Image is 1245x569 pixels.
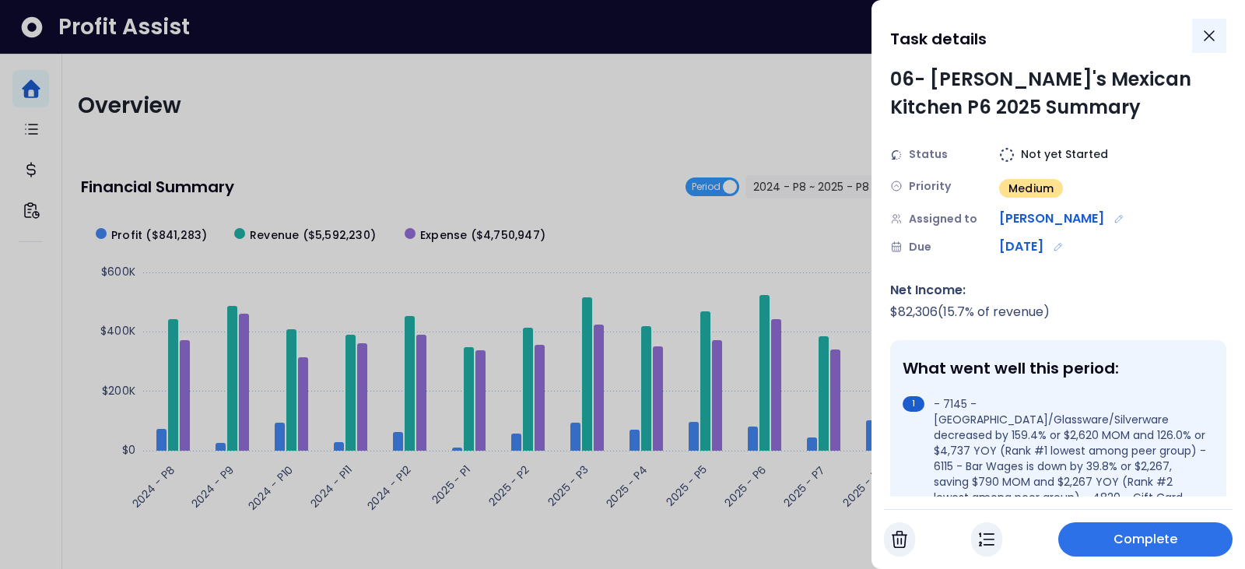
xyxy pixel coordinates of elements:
[892,530,907,549] img: Cancel Task
[909,146,948,163] span: Status
[890,25,987,53] h1: Task details
[1008,181,1054,196] span: Medium
[999,147,1015,163] img: Not yet Started
[1058,522,1233,557] button: Complete
[979,530,994,549] img: In Progress
[890,281,1226,300] div: Net Income:
[909,239,931,255] span: Due
[909,211,977,227] span: Assigned to
[890,149,903,161] img: Status
[890,65,1226,121] div: 06- [PERSON_NAME]'s Mexican Kitchen P6 2025 Summary
[1110,210,1128,227] button: Edit assignment
[999,209,1104,228] span: [PERSON_NAME]
[1192,19,1226,53] button: Close
[909,178,951,195] span: Priority
[1050,238,1067,255] button: Edit due date
[999,237,1043,256] span: [DATE]
[890,303,1226,321] div: $ 82,306 ( 15.7 % of revenue)
[903,359,1208,378] div: What went well this period:
[1021,146,1108,163] span: Not yet Started
[1113,530,1178,549] span: Complete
